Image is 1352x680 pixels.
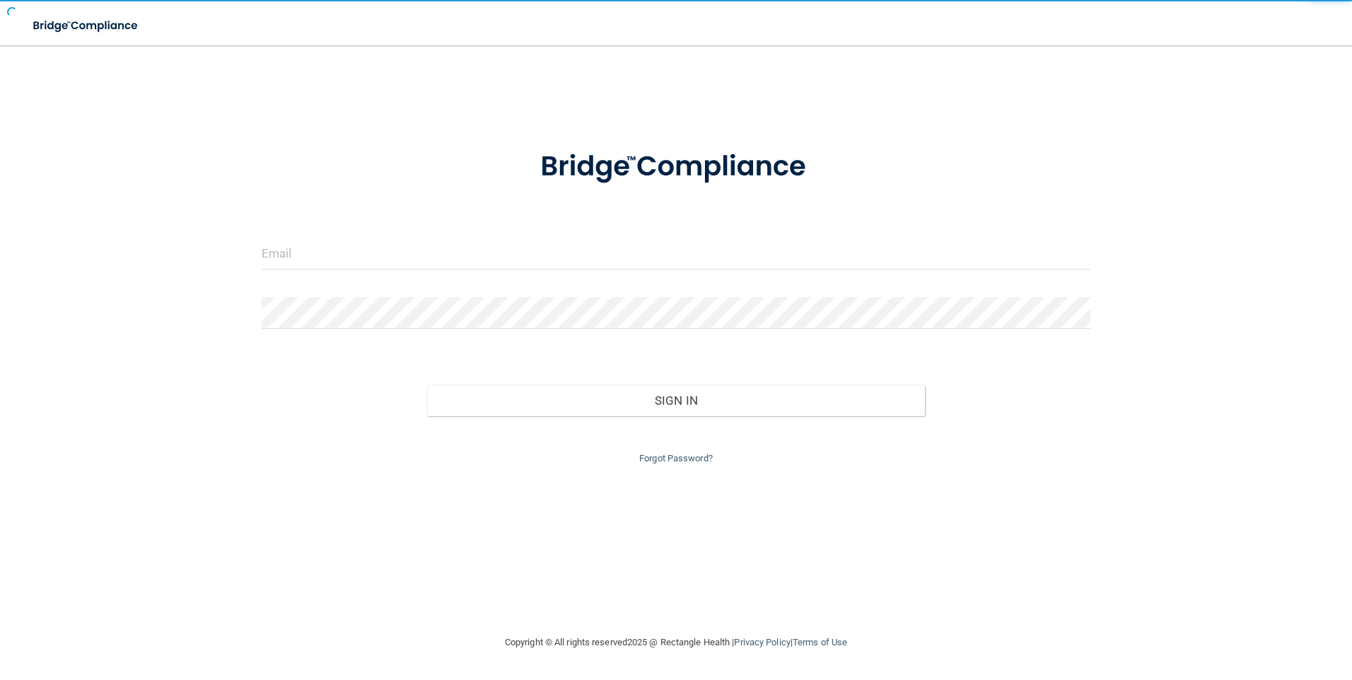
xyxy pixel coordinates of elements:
img: bridge_compliance_login_screen.278c3ca4.svg [21,11,151,40]
button: Sign In [427,385,925,416]
a: Forgot Password? [639,453,713,463]
input: Email [262,238,1091,270]
div: Copyright © All rights reserved 2025 @ Rectangle Health | | [418,620,934,665]
img: bridge_compliance_login_screen.278c3ca4.svg [511,130,841,204]
a: Privacy Policy [734,637,790,647]
a: Terms of Use [793,637,847,647]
